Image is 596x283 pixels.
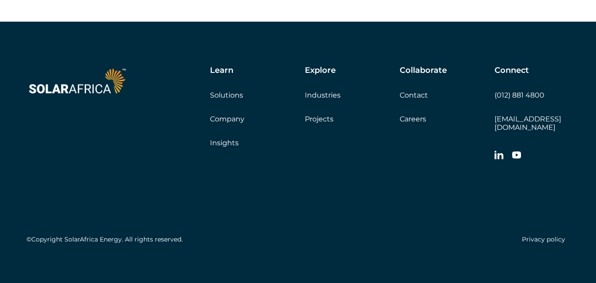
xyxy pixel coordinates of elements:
[495,91,544,99] a: (012) 881 4800
[210,115,244,123] a: Company
[305,115,334,123] a: Projects
[26,236,183,243] h5: ©Copyright SolarAfrica Energy. All rights reserved.
[305,91,341,99] a: Industries
[400,115,426,123] a: Careers
[210,139,239,147] a: Insights
[210,91,243,99] a: Solutions
[400,66,447,75] h5: Collaborate
[305,66,336,75] h5: Explore
[495,115,561,132] a: [EMAIL_ADDRESS][DOMAIN_NAME]
[522,235,565,243] a: Privacy policy
[400,91,428,99] a: Contact
[210,66,233,75] h5: Learn
[495,66,529,75] h5: Connect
